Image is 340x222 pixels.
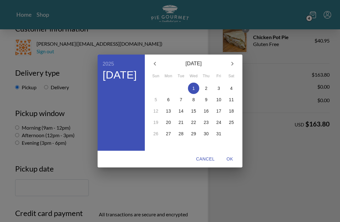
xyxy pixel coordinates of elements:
[201,128,212,139] button: 30
[230,85,233,91] p: 4
[178,131,184,137] p: 28
[175,73,187,79] span: Tue
[229,96,234,103] p: 11
[201,105,212,117] button: 16
[204,119,209,126] p: 23
[163,94,174,105] button: 6
[191,119,196,126] p: 22
[103,60,114,68] button: 2025
[188,83,199,94] button: 1
[216,119,221,126] p: 24
[222,155,237,163] span: OK
[178,108,184,114] p: 14
[192,96,195,103] p: 8
[213,128,224,139] button: 31
[216,96,221,103] p: 10
[226,83,237,94] button: 4
[188,117,199,128] button: 22
[188,105,199,117] button: 15
[191,131,196,137] p: 29
[205,96,207,103] p: 9
[205,85,207,91] p: 2
[163,128,174,139] button: 27
[166,119,171,126] p: 20
[213,83,224,94] button: 3
[166,131,171,137] p: 27
[150,73,161,79] span: Sun
[194,153,217,165] button: Cancel
[229,108,234,114] p: 18
[201,73,212,79] span: Thu
[175,117,187,128] button: 21
[175,128,187,139] button: 28
[229,119,234,126] p: 25
[213,105,224,117] button: 17
[220,153,240,165] button: OK
[178,119,184,126] p: 21
[226,94,237,105] button: 11
[216,131,221,137] p: 31
[213,117,224,128] button: 24
[213,73,224,79] span: Fri
[192,85,195,91] p: 1
[201,83,212,94] button: 2
[162,60,225,67] p: [DATE]
[226,73,237,79] span: Sat
[163,105,174,117] button: 13
[188,94,199,105] button: 8
[191,108,196,114] p: 15
[175,105,187,117] button: 14
[226,105,237,117] button: 18
[204,108,209,114] p: 16
[175,94,187,105] button: 7
[213,94,224,105] button: 10
[216,108,221,114] p: 17
[204,131,209,137] p: 30
[196,155,215,163] span: Cancel
[163,73,174,79] span: Mon
[166,108,171,114] p: 13
[226,117,237,128] button: 25
[201,94,212,105] button: 9
[188,73,199,79] span: Wed
[163,117,174,128] button: 20
[201,117,212,128] button: 23
[103,68,137,82] button: [DATE]
[180,96,182,103] p: 7
[188,128,199,139] button: 29
[167,96,170,103] p: 6
[218,85,220,91] p: 3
